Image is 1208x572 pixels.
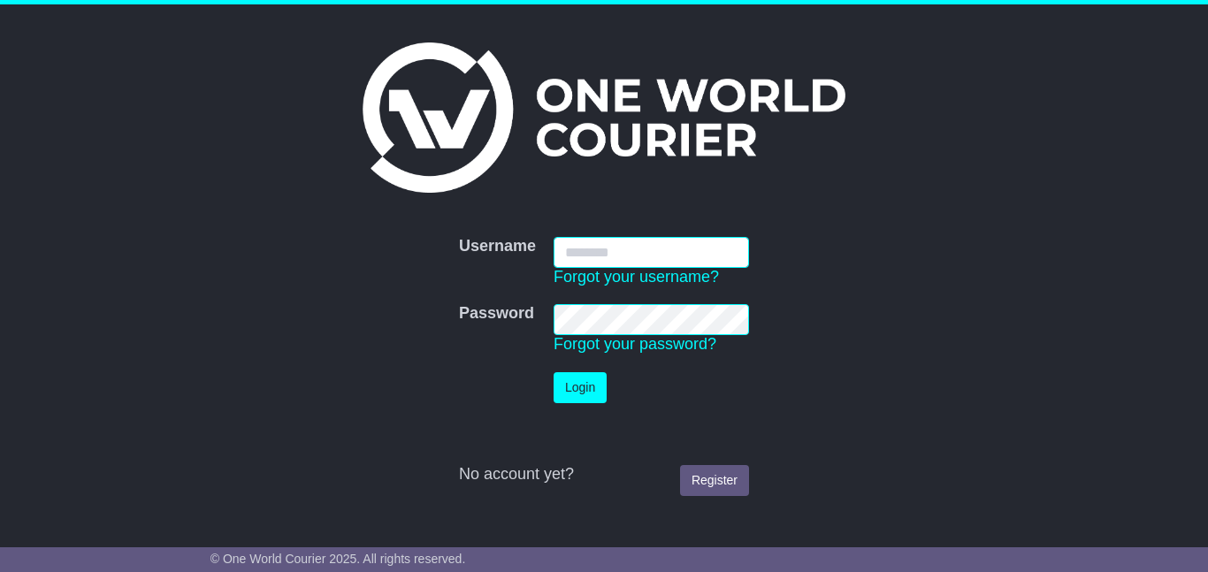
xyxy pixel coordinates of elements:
[554,335,716,353] a: Forgot your password?
[210,552,466,566] span: © One World Courier 2025. All rights reserved.
[459,237,536,256] label: Username
[459,465,749,484] div: No account yet?
[363,42,845,193] img: One World
[554,372,607,403] button: Login
[554,268,719,286] a: Forgot your username?
[459,304,534,324] label: Password
[680,465,749,496] a: Register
